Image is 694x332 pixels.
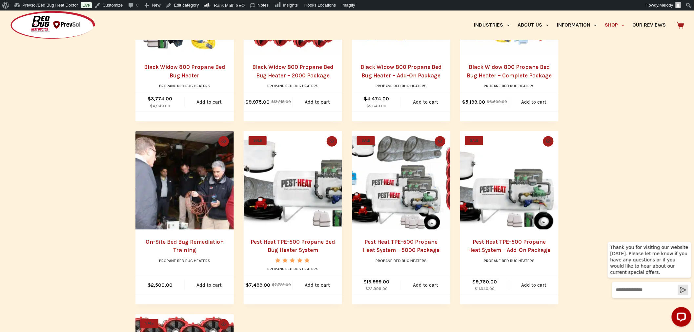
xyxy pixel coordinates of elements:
[244,131,342,230] a: Pest Heat TPE-500 Propane Bed Bug Heater System
[148,96,151,102] span: $
[365,287,388,291] bdi: 22,999.00
[361,64,442,79] a: Black Widow 800 Propane Bed Bug Heater – Add-On Package
[144,64,225,79] a: Black Widow 800 Propane Bed Bug Heater
[246,99,270,105] bdi: 9,975.00
[251,239,335,254] a: Pest Heat TPE-500 Propane Bed Bug Heater System
[376,259,427,263] a: Propane Bed Bug Heaters
[543,136,554,147] button: Quick view toggle
[364,279,390,285] bdi: 19,999.00
[150,104,153,108] span: $
[148,282,173,288] bdi: 2,500.00
[487,99,490,104] span: $
[364,279,367,285] span: $
[509,276,559,294] a: Add to cart: “Pest Heat TPE-500 Propane Heat System - Add-On Package”
[272,282,275,287] span: $
[81,2,92,8] a: Live
[352,131,450,230] a: Pest Heat TPE-500 Propane Heat System - 5000 Package
[185,93,234,111] a: Add to cart: “Black Widow 800 Propane Bed Bug Heater”
[462,99,485,105] bdi: 5,199.00
[148,282,151,288] span: $
[272,282,291,287] bdi: 7,725.00
[267,267,318,271] a: Propane Bed Bug Heaters
[364,96,389,102] bdi: 4,474.00
[10,10,96,40] img: Prevsol/Bed Bug Heat Doctor
[293,276,342,294] a: Add to cart: “Pest Heat TPE-500 Propane Bed Bug Heater System”
[159,84,210,88] a: Propane Bed Bug Heaters
[275,258,310,263] div: Rated 5.00 out of 5
[218,319,229,330] button: Quick view toggle
[159,259,210,263] a: Propane Bed Bug Heaters
[660,3,673,8] span: Melody
[357,136,375,145] span: SALE
[468,239,551,254] a: Pest Heat TPE-500 Propane Heat System – Add-On Package
[475,287,478,291] span: $
[272,99,274,104] span: $
[401,276,450,294] a: Add to cart: “Pest Heat TPE-500 Propane Heat System - 5000 Package”
[628,10,670,40] a: Our Reviews
[376,84,427,88] a: Propane Bed Bug Heaters
[246,282,249,288] span: $
[365,287,368,291] span: $
[146,239,224,254] a: On-Site Bed Bug Remediation Training
[283,3,298,8] span: Insights
[140,319,158,328] span: SALE
[246,99,249,105] span: $
[185,276,234,294] a: Add to cart: “On-Site Bed Bug Remediation Training”
[470,10,514,40] a: Industries
[467,64,552,79] a: Black Widow 800 Propane Bed Bug Heater – Complete Package
[218,136,229,147] button: Quick view toggle
[514,10,553,40] a: About Us
[327,136,337,147] button: Quick view toggle
[602,236,694,332] iframe: LiveChat chat widget
[475,287,495,291] bdi: 11,340.00
[272,99,291,104] bdi: 13,218.00
[253,64,334,79] a: Black Widow 800 Propane Bed Bug Heater – 2000 Package
[460,131,559,230] a: Pest Heat TPE-500 Propane Heat System - Add-On Package
[473,279,476,285] span: $
[246,282,270,288] bdi: 7,499.00
[484,84,535,88] a: Propane Bed Bug Heaters
[435,136,445,147] button: Quick view toggle
[484,259,535,263] a: Propane Bed Bug Heaters
[553,10,601,40] a: Information
[509,93,559,111] a: Add to cart: “Black Widow 800 Propane Bed Bug Heater - Complete Package”
[473,279,497,285] bdi: 9,750.00
[470,10,670,40] nav: Primary
[293,93,342,111] a: Add to cart: “Black Widow 800 Propane Bed Bug Heater - 2000 Package”
[249,136,267,145] span: SALE
[462,99,466,105] span: $
[150,104,170,108] bdi: 4,949.00
[367,104,369,108] span: $
[135,131,234,230] a: On-Site Bed Bug Remediation Training
[401,93,450,111] a: Add to cart: “Black Widow 800 Propane Bed Bug Heater - Add-On Package”
[487,99,507,104] bdi: 6,609.00
[601,10,628,40] a: Shop
[267,84,318,88] a: Propane Bed Bug Heaters
[465,136,483,145] span: SALE
[275,258,310,278] span: Rated out of 5
[148,96,173,102] bdi: 3,774.00
[363,239,439,254] a: Pest Heat TPE-500 Propane Heat System – 5000 Package
[364,96,367,102] span: $
[367,104,387,108] bdi: 5,649.00
[214,3,245,8] span: Rank Math SEO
